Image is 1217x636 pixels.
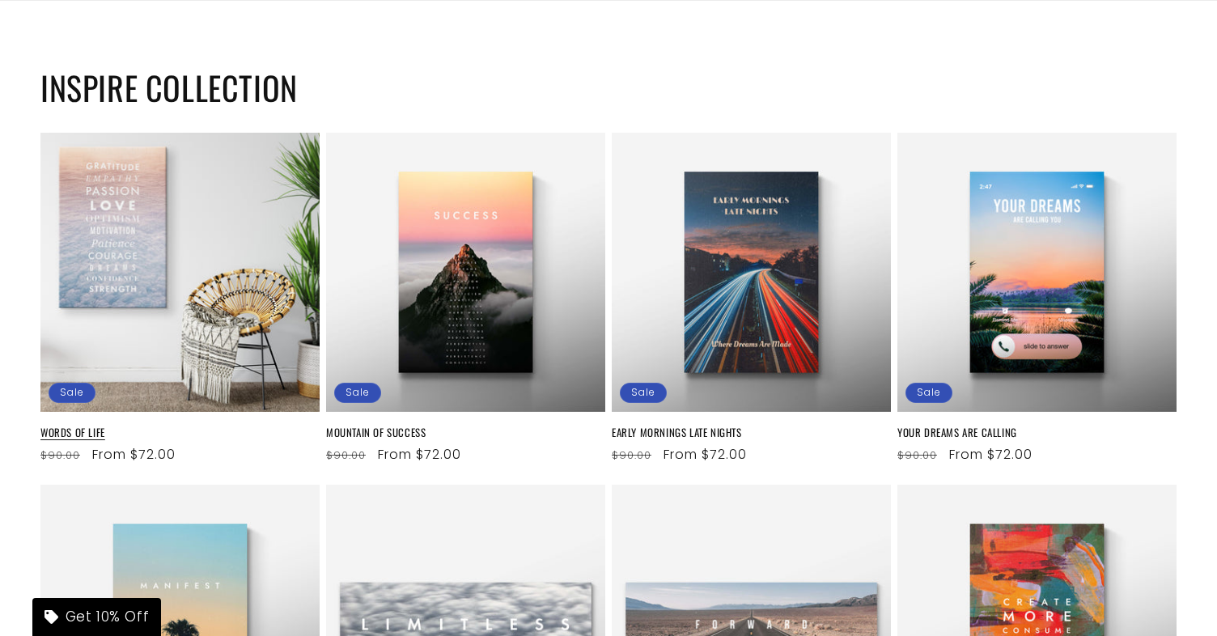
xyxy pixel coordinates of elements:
div: Get 10% Off [32,598,161,636]
a: WORDS OF LIFE [40,426,320,439]
a: MOUNTAIN OF SUCCESS [326,426,605,439]
a: YOUR DREAMS ARE CALLING [897,426,1177,439]
a: EARLY MORNINGS LATE NIGHTS [612,426,891,439]
h2: INSPIRE COLLECTION [40,66,1177,108]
